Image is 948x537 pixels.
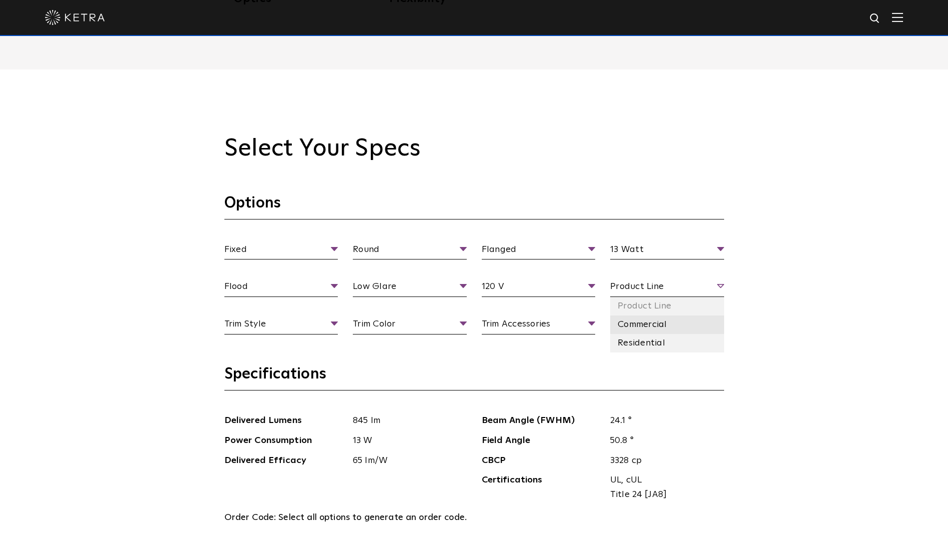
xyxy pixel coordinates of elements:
span: Flanged [482,242,596,260]
span: Select all options to generate an order code. [278,513,467,522]
span: Title 24 [JA8] [610,487,717,502]
li: Product Line [610,297,724,315]
span: Power Consumption [224,433,346,448]
img: ketra-logo-2019-white [45,10,105,25]
span: 13 Watt [610,242,724,260]
img: Hamburger%20Nav.svg [892,12,903,22]
span: Round [353,242,467,260]
span: Order Code: [224,513,276,522]
li: Residential [610,334,724,352]
span: Beam Angle (FWHM) [482,413,603,428]
li: Commercial [610,315,724,334]
span: 13 W [345,433,467,448]
span: Trim Style [224,317,338,334]
span: 845 lm [345,413,467,428]
span: Delivered Lumens [224,413,346,428]
span: Trim Color [353,317,467,334]
span: 3328 cp [603,453,724,468]
h3: Options [224,193,724,219]
span: Low Glare [353,279,467,297]
span: Trim Accessories [482,317,596,334]
span: Flood [224,279,338,297]
span: 65 lm/W [345,453,467,468]
h3: Specifications [224,364,724,390]
span: UL, cUL [610,473,717,487]
span: Fixed [224,242,338,260]
span: Field Angle [482,433,603,448]
span: Product Line [610,279,724,297]
h2: Select Your Specs [224,134,724,163]
span: 120 V [482,279,596,297]
span: 50.8 ° [603,433,724,448]
span: Certifications [482,473,603,502]
span: Delivered Efficacy [224,453,346,468]
span: 24.1 ° [603,413,724,428]
span: CBCP [482,453,603,468]
img: search icon [869,12,882,25]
